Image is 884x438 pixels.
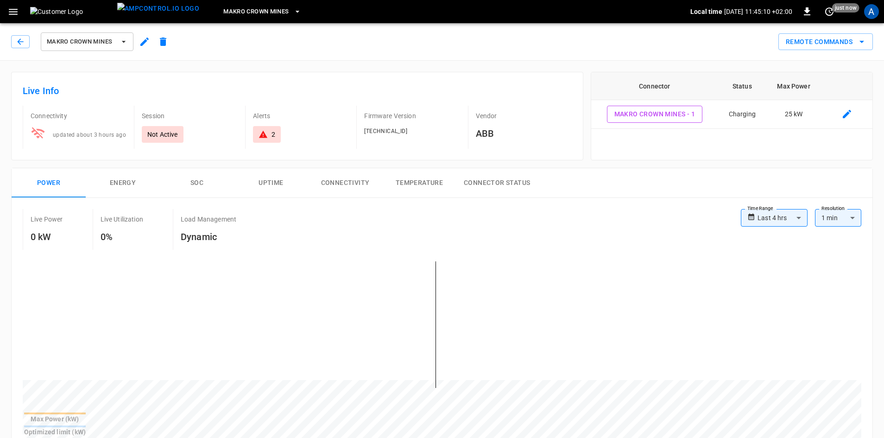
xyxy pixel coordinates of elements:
[591,72,872,129] table: connector table
[31,111,126,121] p: Connectivity
[181,215,236,224] p: Load Management
[31,229,63,244] h6: 0 kW
[147,130,178,139] p: Not Active
[160,168,234,198] button: SOC
[456,168,537,198] button: Connector Status
[31,215,63,224] p: Live Power
[607,106,702,123] button: Makro Crown Mines - 1
[821,205,845,212] label: Resolution
[364,128,407,134] span: [TECHNICAL_ID]
[220,3,304,21] button: Makro Crown Mines
[766,100,821,129] td: 25 kW
[724,7,792,16] p: [DATE] 11:45:10 +02:00
[364,111,460,121] p: Firmware Version
[142,111,238,121] p: Session
[47,37,115,47] span: Makro Crown Mines
[12,168,86,198] button: Power
[476,126,572,141] h6: ABB
[822,4,837,19] button: set refresh interval
[718,100,766,129] td: Charging
[101,229,143,244] h6: 0%
[308,168,382,198] button: Connectivity
[101,215,143,224] p: Live Utilization
[272,130,275,139] div: 2
[832,3,859,13] span: just now
[747,205,773,212] label: Time Range
[382,168,456,198] button: Temperature
[758,209,808,227] div: Last 4 hrs
[41,32,133,51] button: Makro Crown Mines
[30,7,114,16] img: Customer Logo
[864,4,879,19] div: profile-icon
[766,72,821,100] th: Max Power
[690,7,722,16] p: Local time
[591,72,718,100] th: Connector
[181,229,236,244] h6: Dynamic
[23,83,572,98] h6: Live Info
[117,3,199,14] img: ampcontrol.io logo
[815,209,861,227] div: 1 min
[53,132,126,138] span: updated about 3 hours ago
[223,6,289,17] span: Makro Crown Mines
[778,33,873,51] div: remote commands options
[86,168,160,198] button: Energy
[476,111,572,121] p: Vendor
[253,111,349,121] p: Alerts
[778,33,873,51] button: Remote Commands
[234,168,308,198] button: Uptime
[718,72,766,100] th: Status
